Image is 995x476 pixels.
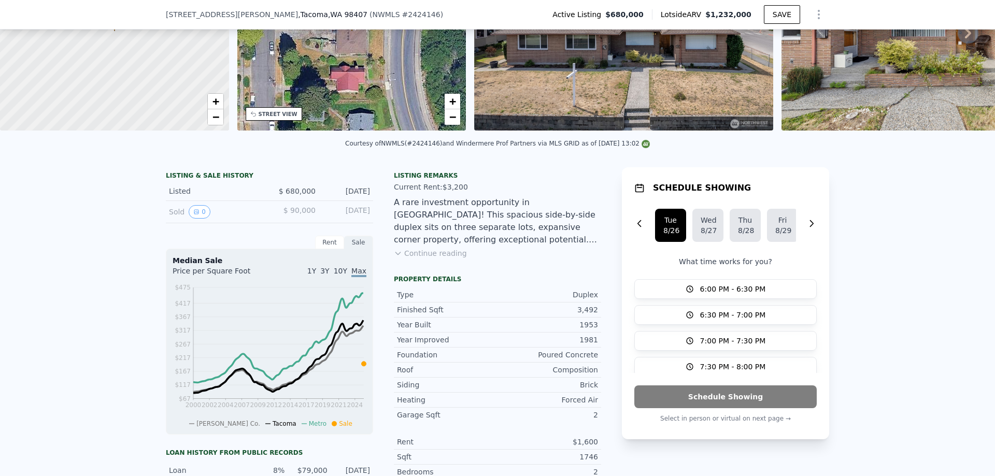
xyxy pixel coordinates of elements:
div: 8/28 [738,225,752,236]
div: 1981 [497,335,598,345]
tspan: 2017 [298,401,315,409]
div: [DATE] [324,205,370,219]
tspan: $117 [175,381,191,388]
span: Active Listing [552,9,605,20]
span: 1Y [307,267,316,275]
div: Rent [315,236,344,249]
button: 6:00 PM - 6:30 PM [634,279,817,299]
span: Tacoma [273,420,296,427]
tspan: $217 [175,354,191,362]
div: Listed [169,186,261,196]
div: Type [397,290,497,300]
tspan: 2019 [315,401,331,409]
div: Loan [169,465,242,475]
button: Fri8/29 [767,209,798,242]
span: + [449,95,456,108]
div: 1746 [497,452,598,462]
span: 3Y [320,267,329,275]
span: $680,000 [605,9,644,20]
div: 1953 [497,320,598,330]
h1: SCHEDULE SHOWING [653,182,751,194]
div: Poured Concrete [497,350,598,360]
div: Courtesy of NWMLS (#2424146) and Windermere Prof Partners via MLS GRID as of [DATE] 13:02 [345,140,650,147]
button: View historical data [189,205,210,219]
div: ( ) [369,9,443,20]
span: [STREET_ADDRESS][PERSON_NAME] [166,9,298,20]
span: − [212,110,219,123]
div: Year Built [397,320,497,330]
tspan: 2012 [266,401,282,409]
div: Roof [397,365,497,375]
div: Sold [169,205,261,219]
tspan: 2007 [234,401,250,409]
p: What time works for you? [634,256,817,267]
div: $79,000 [291,465,327,475]
div: Listing remarks [394,171,601,180]
tspan: $417 [175,300,191,307]
span: Max [351,267,366,277]
button: 6:30 PM - 7:00 PM [634,305,817,325]
span: $ 680,000 [279,187,316,195]
span: $3,200 [443,183,468,191]
span: , WA 98407 [328,10,367,19]
div: Year Improved [397,335,497,345]
div: Siding [397,380,497,390]
div: Garage Sqft [397,410,497,420]
a: Zoom out [445,109,460,125]
tspan: 2009 [250,401,266,409]
span: − [449,110,456,123]
a: Zoom in [445,94,460,109]
span: Sale [339,420,352,427]
div: Composition [497,365,598,375]
a: Zoom in [208,94,223,109]
div: Foundation [397,350,497,360]
div: Finished Sqft [397,305,497,315]
button: 7:00 PM - 7:30 PM [634,331,817,351]
span: Lotside ARV [661,9,705,20]
tspan: 2014 [282,401,298,409]
div: Property details [394,275,601,283]
span: $ 90,000 [283,206,316,214]
tspan: 2002 [202,401,218,409]
a: Zoom out [208,109,223,125]
span: , Tacoma [298,9,367,20]
div: 8/27 [701,225,715,236]
div: 8% [248,465,285,475]
tspan: 2021 [331,401,347,409]
div: Median Sale [173,255,366,266]
button: Thu8/28 [730,209,761,242]
div: Fri [775,215,790,225]
tspan: $267 [175,341,191,348]
div: 8/29 [775,225,790,236]
div: Sqft [397,452,497,462]
span: + [212,95,219,108]
tspan: $475 [175,284,191,291]
span: # 2424146 [402,10,440,19]
div: Tue [663,215,678,225]
div: 8/26 [663,225,678,236]
tspan: $67 [179,395,191,402]
div: LISTING & SALE HISTORY [166,171,373,182]
span: Current Rent: [394,183,443,191]
button: 7:30 PM - 8:00 PM [634,357,817,377]
div: Price per Square Foot [173,266,269,282]
div: STREET VIEW [259,110,297,118]
span: $1,232,000 [705,10,751,19]
div: Loan history from public records [166,449,373,457]
div: Duplex [497,290,598,300]
span: 6:00 PM - 6:30 PM [700,284,766,294]
span: 10Y [334,267,347,275]
button: Show Options [808,4,829,25]
button: SAVE [764,5,800,24]
button: Wed8/27 [692,209,723,242]
div: [DATE] [324,186,370,196]
tspan: 2000 [186,401,202,409]
span: 7:30 PM - 8:00 PM [700,362,766,372]
div: Brick [497,380,598,390]
span: [PERSON_NAME] Co. [196,420,260,427]
tspan: 2024 [347,401,363,409]
div: A rare investment opportunity in [GEOGRAPHIC_DATA]! This spacious side-by-side duplex sits on thr... [394,196,601,246]
div: [DATE] [334,465,370,475]
div: 3,492 [497,305,598,315]
tspan: 2004 [218,401,234,409]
